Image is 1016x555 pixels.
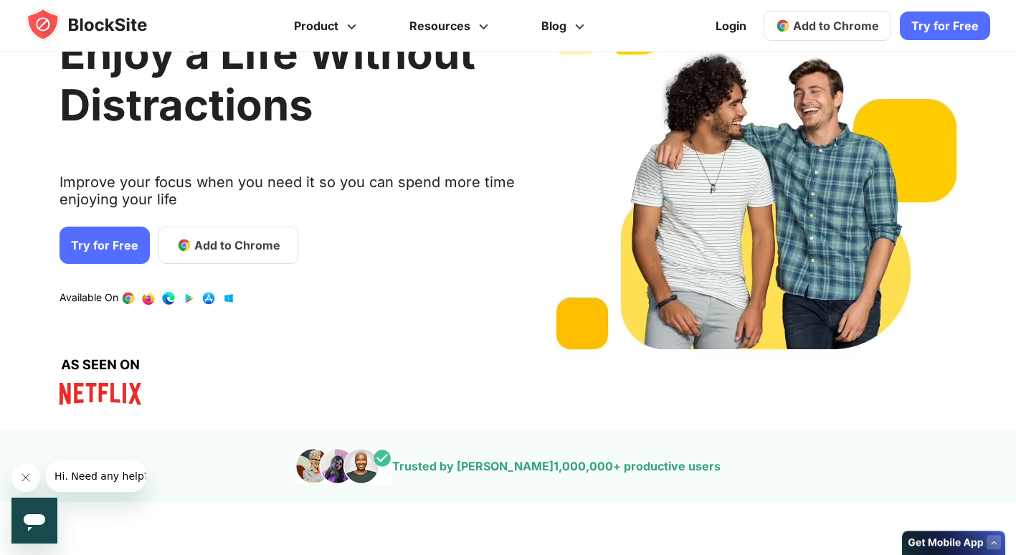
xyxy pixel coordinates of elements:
span: Add to Chrome [793,19,879,33]
a: Add to Chrome [764,11,891,41]
text: Available On [60,291,118,305]
text: Trusted by [PERSON_NAME] + productive users [392,459,721,473]
a: Try for Free [900,11,990,40]
span: Add to Chrome [194,237,280,254]
img: chrome-icon.svg [776,19,790,33]
a: Try for Free [60,227,150,264]
img: blocksite-icon.5d769676.svg [26,7,175,42]
iframe: Button to launch messaging window [11,498,57,544]
a: Login [707,9,755,43]
a: Add to Chrome [158,227,298,264]
span: 1,000,000 [554,459,613,473]
span: Hi. Need any help? [9,10,103,22]
h2: Enjoy a Life Without Distractions [60,27,517,131]
iframe: Close message [11,463,40,492]
text: Improve your focus when you need it so you can spend more time enjoying your life [60,174,517,219]
img: pepole images [295,448,392,484]
iframe: Message from company [46,460,146,492]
